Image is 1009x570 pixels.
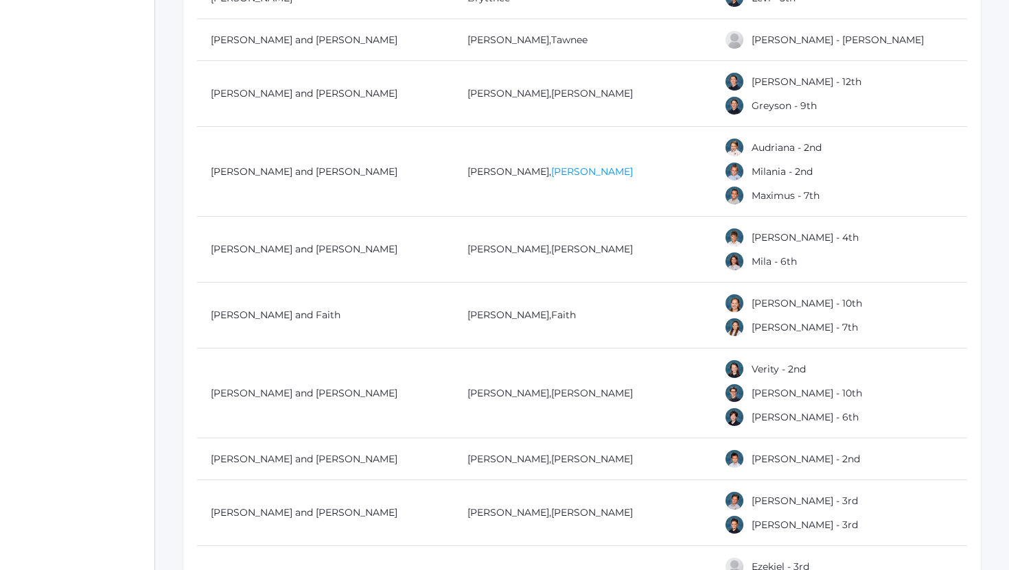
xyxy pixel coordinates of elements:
[467,453,549,465] a: [PERSON_NAME]
[724,514,745,535] div: Porter Dickey
[454,283,710,348] td: ,
[454,19,710,61] td: ,
[211,453,397,465] a: [PERSON_NAME] and [PERSON_NAME]
[211,243,397,255] a: [PERSON_NAME] and [PERSON_NAME]
[467,165,549,178] a: [PERSON_NAME]
[551,34,588,46] a: Tawnee
[454,127,710,217] td: ,
[211,506,397,519] a: [PERSON_NAME] and [PERSON_NAME]
[752,75,861,88] a: [PERSON_NAME] - 12th
[752,387,862,399] a: [PERSON_NAME] - 10th
[551,165,633,178] a: [PERSON_NAME]
[211,34,397,46] a: [PERSON_NAME] and [PERSON_NAME]
[752,519,858,531] a: [PERSON_NAME] - 3rd
[211,309,340,321] a: [PERSON_NAME] and Faith
[752,255,797,268] a: Mila - 6th
[752,363,806,375] a: Verity - 2nd
[752,165,813,178] a: Milania - 2nd
[467,506,549,519] a: [PERSON_NAME]
[551,87,633,99] a: [PERSON_NAME]
[467,34,549,46] a: [PERSON_NAME]
[467,243,549,255] a: [PERSON_NAME]
[752,297,862,309] a: [PERSON_NAME] - 10th
[724,407,745,427] div: Ellis DenHartog
[724,227,745,248] div: Luka Delic
[467,387,549,399] a: [PERSON_NAME]
[724,449,745,469] div: Marco Diaz
[724,383,745,403] div: James DenHartog
[724,293,745,313] div: Gianna DeLuca
[551,453,633,465] a: [PERSON_NAME]
[211,387,397,399] a: [PERSON_NAME] and [PERSON_NAME]
[724,317,745,337] div: Alessandra DeLuca
[467,87,549,99] a: [PERSON_NAME]
[752,495,858,507] a: [PERSON_NAME] - 3rd
[752,453,860,465] a: [PERSON_NAME] - 2nd
[551,506,633,519] a: [PERSON_NAME]
[724,161,745,182] div: Milania deDomenico
[454,348,710,438] td: ,
[724,251,745,272] div: Mila Delic
[211,87,397,99] a: [PERSON_NAME] and [PERSON_NAME]
[724,490,745,511] div: Nash Dickey
[454,217,710,283] td: ,
[752,141,822,154] a: Audriana - 2nd
[724,137,745,158] div: Audriana deDomenico
[467,309,549,321] a: [PERSON_NAME]
[724,95,745,116] div: Greyson Dean
[551,243,633,255] a: [PERSON_NAME]
[752,411,859,423] a: [PERSON_NAME] - 6th
[551,309,576,321] a: Faith
[211,165,397,178] a: [PERSON_NAME] and [PERSON_NAME]
[752,321,858,333] a: [PERSON_NAME] - 7th
[454,438,710,480] td: ,
[724,185,745,206] div: Maximus deDomenico
[454,480,710,546] td: ,
[752,99,817,112] a: Greyson - 9th
[752,231,859,244] a: [PERSON_NAME] - 4th
[454,61,710,127] td: ,
[551,387,633,399] a: [PERSON_NAME]
[752,189,820,202] a: Maximus - 7th
[724,29,745,50] div: Olivia Dainko
[724,71,745,92] div: Andrew Dean
[752,34,924,46] a: [PERSON_NAME] - [PERSON_NAME]
[724,359,745,379] div: Verity DenHartog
